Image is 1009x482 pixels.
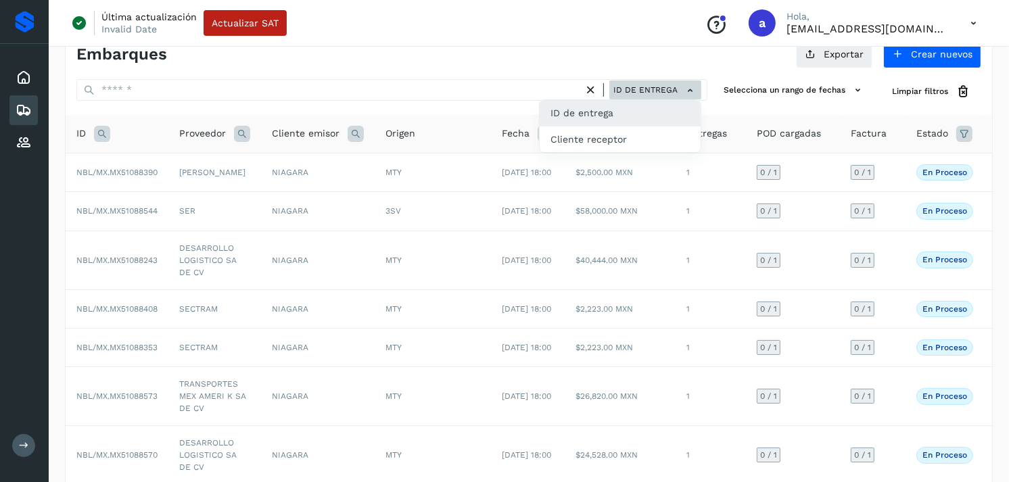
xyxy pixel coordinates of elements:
[101,11,197,23] p: Última actualización
[9,95,38,125] div: Embarques
[204,10,287,36] button: Actualizar SAT
[101,23,157,35] p: Invalid Date
[540,126,701,152] div: Cliente receptor
[540,100,701,126] div: ID de entrega
[787,11,949,22] p: Hola,
[9,63,38,93] div: Inicio
[212,18,279,28] span: Actualizar SAT
[9,128,38,158] div: Proveedores
[787,22,949,35] p: alejperez@niagarawater.com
